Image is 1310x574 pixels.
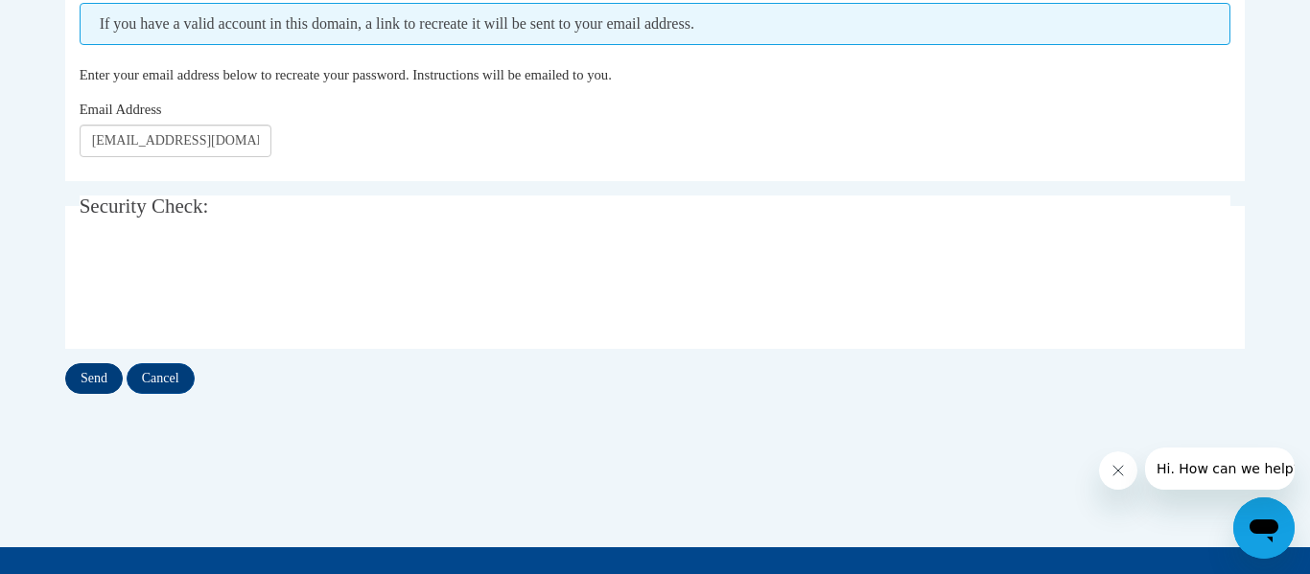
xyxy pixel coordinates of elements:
[1233,497,1295,559] iframe: Button to launch messaging window
[12,13,155,29] span: Hi. How can we help?
[1099,451,1137,490] iframe: Close message
[65,363,123,394] input: Send
[1145,448,1295,490] iframe: Message from company
[80,102,162,117] span: Email Address
[80,3,1231,45] span: If you have a valid account in this domain, a link to recreate it will be sent to your email addr...
[80,250,371,325] iframe: reCAPTCHA
[80,125,271,157] input: Email
[80,195,209,218] span: Security Check:
[80,67,612,82] span: Enter your email address below to recreate your password. Instructions will be emailed to you.
[127,363,195,394] input: Cancel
